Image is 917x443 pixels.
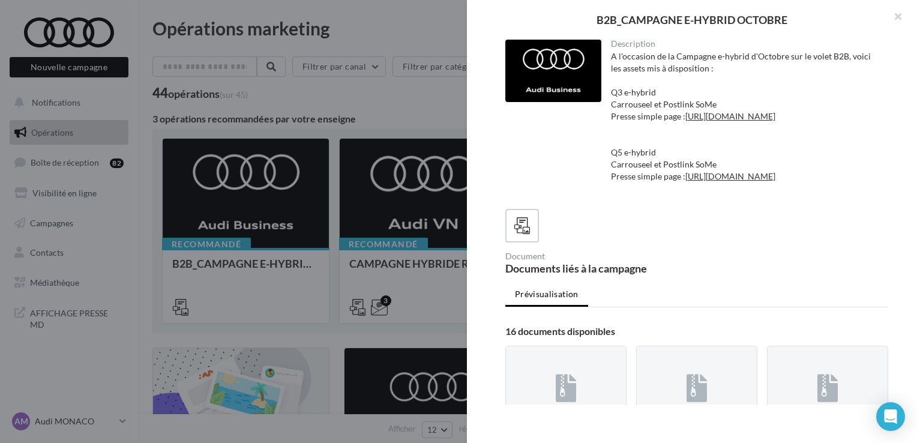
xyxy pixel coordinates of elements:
div: Document [505,252,692,261]
a: [URL][DOMAIN_NAME] [685,111,775,121]
div: Description [611,40,879,48]
div: A l'occasion de la Campagne e-hybrid d'Octobre sur le volet B2B, voici les assets mis à dispositi... [611,50,879,194]
div: B2B_CAMPAGNE E-HYBRID OCTOBRE [486,14,898,25]
div: Open Intercom Messenger [876,402,905,431]
div: 16 documents disponibles [505,327,888,336]
a: [URL][DOMAIN_NAME] [685,171,775,181]
div: Documents liés à la campagne [505,263,692,274]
